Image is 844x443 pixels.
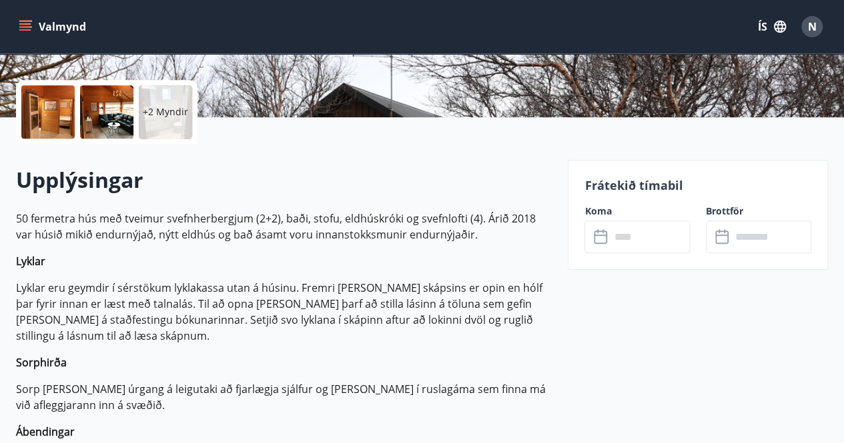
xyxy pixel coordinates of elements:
[16,381,552,413] p: Sorp [PERSON_NAME] úrgang á leigutaki að fjarlægja sjálfur og [PERSON_NAME] í ruslagáma sem finna...
[16,15,91,39] button: menu
[706,205,811,218] label: Brottför
[584,177,811,194] p: Frátekið tímabil
[16,211,552,242] p: 50 fermetra hús með tveimur svefnherbergjum (2+2), baði, stofu, eldhúskróki og svefnlofti (4). Ár...
[808,19,817,34] span: N
[143,105,188,119] p: +2 Myndir
[16,355,67,370] strong: Sorphirða
[584,205,690,218] label: Koma
[16,254,45,268] strong: Lyklar
[16,280,552,344] p: Lyklar eru geymdir í sérstökum lyklakassa utan á húsinu. Fremri [PERSON_NAME] skápsins er opin en...
[751,15,793,39] button: ÍS
[16,424,75,439] strong: Ábendingar
[796,11,828,43] button: N
[16,165,552,195] h2: Upplýsingar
